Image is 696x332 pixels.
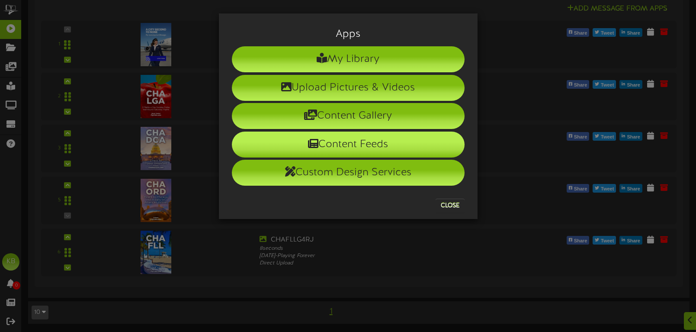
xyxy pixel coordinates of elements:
li: Content Gallery [232,103,465,129]
li: Upload Pictures & Videos [232,75,465,101]
h3: Apps [232,29,465,40]
li: Content Feeds [232,132,465,158]
li: Custom Design Services [232,160,465,186]
button: Close [436,199,465,213]
li: My Library [232,46,465,72]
